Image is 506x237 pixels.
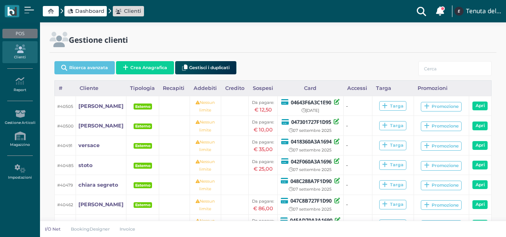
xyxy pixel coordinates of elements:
[2,74,37,96] a: Report
[135,143,150,148] b: Esterno
[382,182,403,188] div: Targa
[291,99,331,106] b: 04643F6A3C1E90
[116,61,174,74] button: Crea Anagrafica
[57,163,74,168] small: #40485
[343,155,372,175] td: -
[424,104,459,110] div: Promozione
[343,175,372,195] td: -
[252,119,274,125] small: Da pagare:
[343,195,372,214] td: -
[418,61,492,76] input: Cerca
[124,7,141,15] span: Clienti
[57,143,72,148] small: #40491
[277,81,343,96] div: Card
[251,126,275,133] div: € 10,00
[424,202,459,208] div: Promozione
[472,121,488,130] a: Apri
[66,226,115,232] a: BookingDesigner
[289,147,332,153] small: 07 settembre 2025
[78,181,118,189] a: chiara segreto
[2,41,37,63] a: Clienti
[424,143,459,149] div: Promozione
[57,202,73,207] small: #40462
[135,124,150,128] b: Esterno
[135,203,150,207] b: Esterno
[382,103,403,109] div: Targa
[290,217,332,224] b: 045AD70A3A1690
[290,177,332,185] b: 048C288A7F1D90
[252,139,274,145] small: Da pagare:
[2,29,37,38] div: POS
[2,161,37,183] a: Impostazioni
[472,200,488,209] a: Apri
[55,81,76,96] div: #
[466,8,501,15] h4: Tenuta del Barco
[190,81,221,96] div: Addebiti
[453,2,501,21] a: ... Tenuta del Barco
[196,159,215,172] small: Nessun limite
[78,161,92,169] a: stoto
[78,162,92,168] b: stoto
[196,119,215,132] small: Nessun limite
[78,182,118,188] b: chiara segreto
[424,123,459,129] div: Promozione
[251,106,275,114] div: € 12,50
[57,183,73,188] small: #40479
[54,61,115,74] button: Ricerca avanzata
[196,139,215,152] small: Nessun limite
[75,7,104,15] span: Dashboard
[291,138,332,145] b: 0418360A3A1694
[196,100,215,113] small: Nessun limite
[135,183,150,187] b: Esterno
[76,81,126,96] div: Cliente
[290,197,332,204] b: 047C8B727F1D90
[78,103,124,109] b: [PERSON_NAME]
[472,102,488,110] a: Apri
[472,180,488,189] a: Apri
[289,128,332,133] small: 07 settembre 2025
[221,81,249,96] div: Credito
[382,123,403,129] div: Targa
[289,187,332,192] small: 07 settembre 2025
[115,7,141,15] a: Clienti
[115,226,141,232] a: Invoice
[57,104,73,109] small: #40505
[424,163,459,169] div: Promozione
[252,100,274,105] small: Da pagare:
[343,214,372,234] td: -
[78,123,124,129] b: [PERSON_NAME]
[449,212,499,230] iframe: Help widget launcher
[291,118,331,125] b: 047301727F1D95
[135,163,150,168] b: Esterno
[343,135,372,155] td: -
[78,201,124,207] b: [PERSON_NAME]
[249,81,277,96] div: Sospesi
[251,165,275,173] div: € 25,00
[291,158,332,165] b: 042F060A3A1696
[414,81,469,96] div: Promozioni
[382,142,403,148] div: Targa
[78,142,100,148] b: versace
[252,199,274,204] small: Da pagare:
[289,207,332,212] small: 07 settembre 2025
[382,162,403,168] div: Targa
[196,218,215,231] small: Nessun limite
[159,81,190,96] div: Recapiti
[196,179,215,191] small: Nessun limite
[78,141,100,149] a: versace
[2,128,37,150] a: Magazzino
[57,123,74,129] small: #40500
[78,122,124,129] a: [PERSON_NAME]
[251,205,275,212] div: € 86,00
[45,226,61,232] p: I/O Net
[302,108,319,113] small: [DATE]
[424,182,459,188] div: Promozione
[343,96,372,116] td: -
[343,116,372,135] td: -
[382,201,403,207] div: Targa
[196,199,215,211] small: Nessun limite
[69,36,128,44] h2: Gestione clienti
[343,81,372,96] div: Accessi
[372,81,414,96] div: Targa
[2,106,37,128] a: Gestione Articoli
